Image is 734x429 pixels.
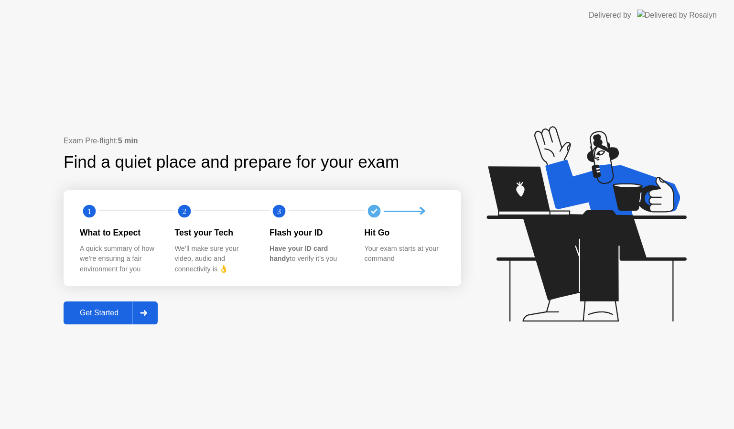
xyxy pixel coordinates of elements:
div: Get Started [66,309,132,317]
div: Find a quiet place and prepare for your exam [64,150,400,175]
div: to verify it’s you [270,244,349,264]
div: Exam Pre-flight: [64,135,461,147]
div: Flash your ID [270,226,349,239]
img: Delivered by Rosalyn [637,10,717,21]
b: 5 min [118,137,138,145]
b: Have your ID card handy [270,245,328,263]
div: Your exam starts at your command [365,244,444,264]
div: What to Expect [80,226,160,239]
button: Get Started [64,301,158,324]
div: Delivered by [589,10,631,21]
div: Hit Go [365,226,444,239]
text: 1 [87,207,91,216]
div: Test your Tech [175,226,255,239]
div: We’ll make sure your video, audio and connectivity is 👌 [175,244,255,275]
div: A quick summary of how we’re ensuring a fair environment for you [80,244,160,275]
text: 2 [182,207,186,216]
text: 3 [277,207,281,216]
